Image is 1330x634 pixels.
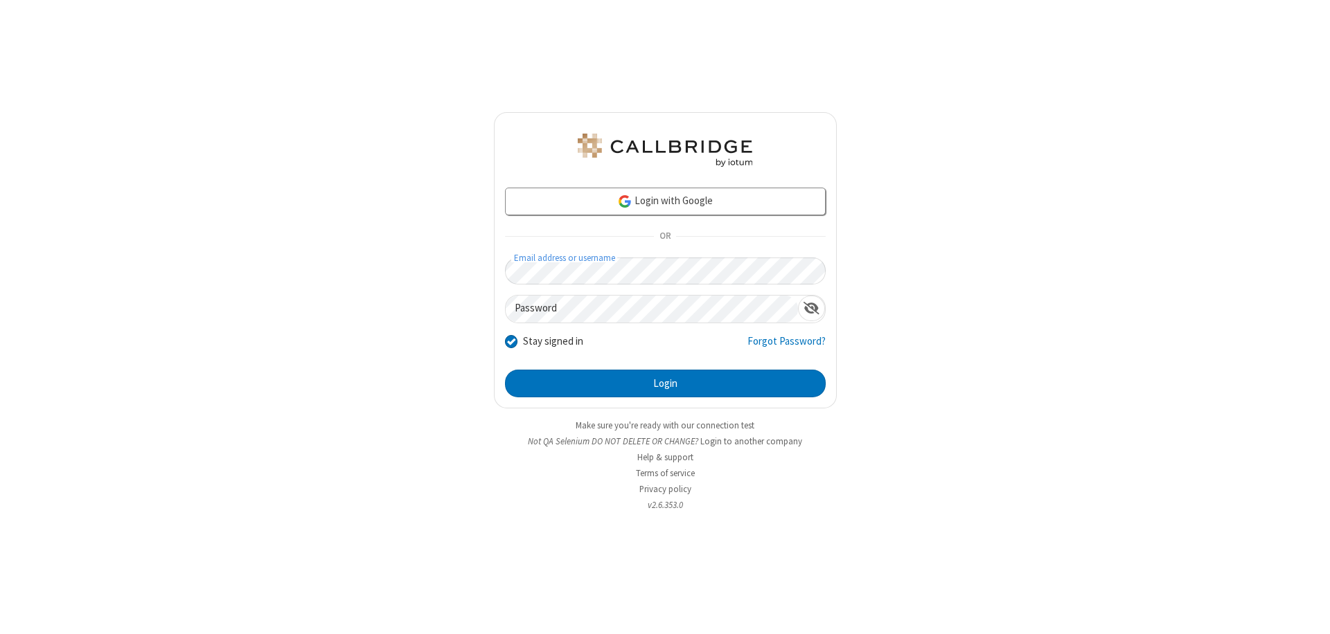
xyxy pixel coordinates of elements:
a: Terms of service [636,467,695,479]
input: Password [506,296,798,323]
a: Help & support [637,451,693,463]
img: google-icon.png [617,194,632,209]
button: Login to another company [700,435,802,448]
a: Privacy policy [639,483,691,495]
label: Stay signed in [523,334,583,350]
img: QA Selenium DO NOT DELETE OR CHANGE [575,134,755,167]
span: OR [654,227,676,246]
li: Not QA Selenium DO NOT DELETE OR CHANGE? [494,435,837,448]
li: v2.6.353.0 [494,498,837,511]
input: Email address or username [505,257,826,284]
a: Login with Google [505,188,826,215]
a: Make sure you're ready with our connection test [576,419,754,431]
button: Login [505,370,826,397]
div: Show password [798,296,825,321]
a: Forgot Password? [747,334,826,360]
